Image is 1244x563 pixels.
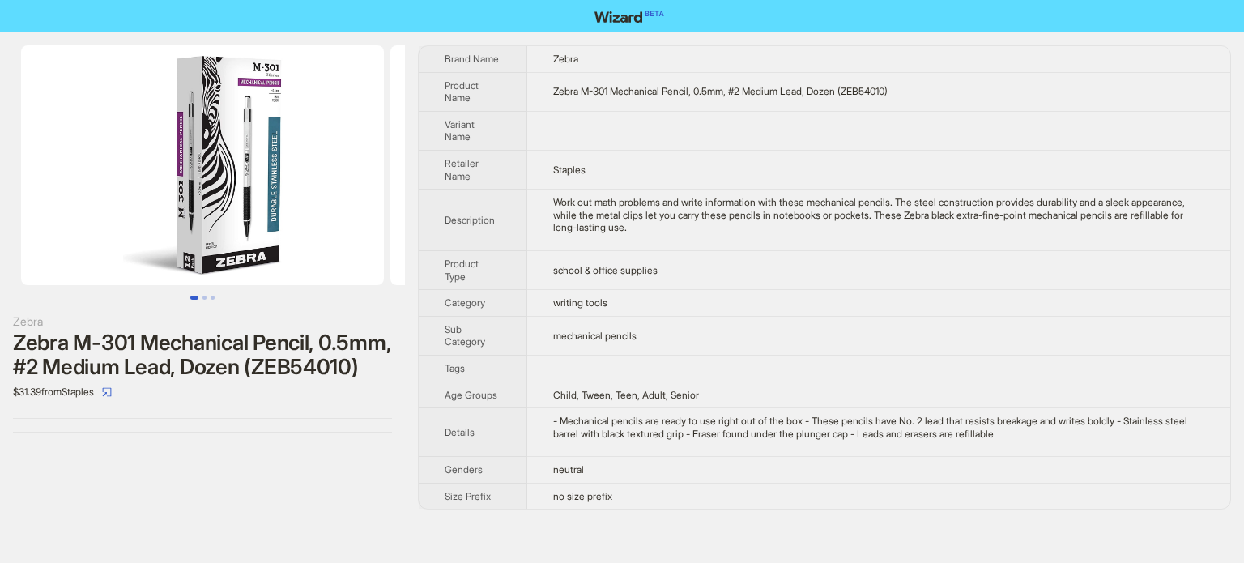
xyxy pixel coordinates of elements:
span: no size prefix [553,490,612,502]
span: Size Prefix [445,490,491,502]
span: Description [445,214,495,226]
img: Zebra M-301 Mechanical Pencil, 0.5mm, #2 Medium Lead, Dozen (ZEB54010) image 2 [390,45,753,285]
img: Zebra M-301 Mechanical Pencil, 0.5mm, #2 Medium Lead, Dozen (ZEB54010) image 1 [21,45,384,285]
span: Genders [445,463,483,476]
span: Product Name [445,79,479,104]
span: Sub Category [445,323,485,348]
span: Staples [553,164,586,176]
span: Brand Name [445,53,499,65]
span: Product Type [445,258,479,283]
span: select [102,387,112,397]
div: - Mechanical pencils are ready to use right out of the box - These pencils have No. 2 lead that r... [553,415,1204,440]
div: $31.39 from Staples [13,379,392,405]
span: neutral [553,463,584,476]
span: Zebra M-301 Mechanical Pencil, 0.5mm, #2 Medium Lead, Dozen (ZEB54010) [553,85,888,97]
span: school & office supplies [553,264,658,276]
span: Zebra [553,53,578,65]
button: Go to slide 3 [211,296,215,300]
div: Zebra [13,313,392,331]
button: Go to slide 1 [190,296,198,300]
span: mechanical pencils [553,330,637,342]
button: Go to slide 2 [202,296,207,300]
span: Child, Tween, Teen, Adult, Senior [553,389,699,401]
span: writing tools [553,296,607,309]
div: Work out math problems and write information with these mechanical pencils. The steel constructio... [553,196,1204,234]
span: Category [445,296,485,309]
span: Tags [445,362,465,374]
span: Variant Name [445,118,475,143]
span: Age Groups [445,389,497,401]
span: Retailer Name [445,157,479,182]
span: Details [445,426,475,438]
div: Zebra M-301 Mechanical Pencil, 0.5mm, #2 Medium Lead, Dozen (ZEB54010) [13,331,392,379]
